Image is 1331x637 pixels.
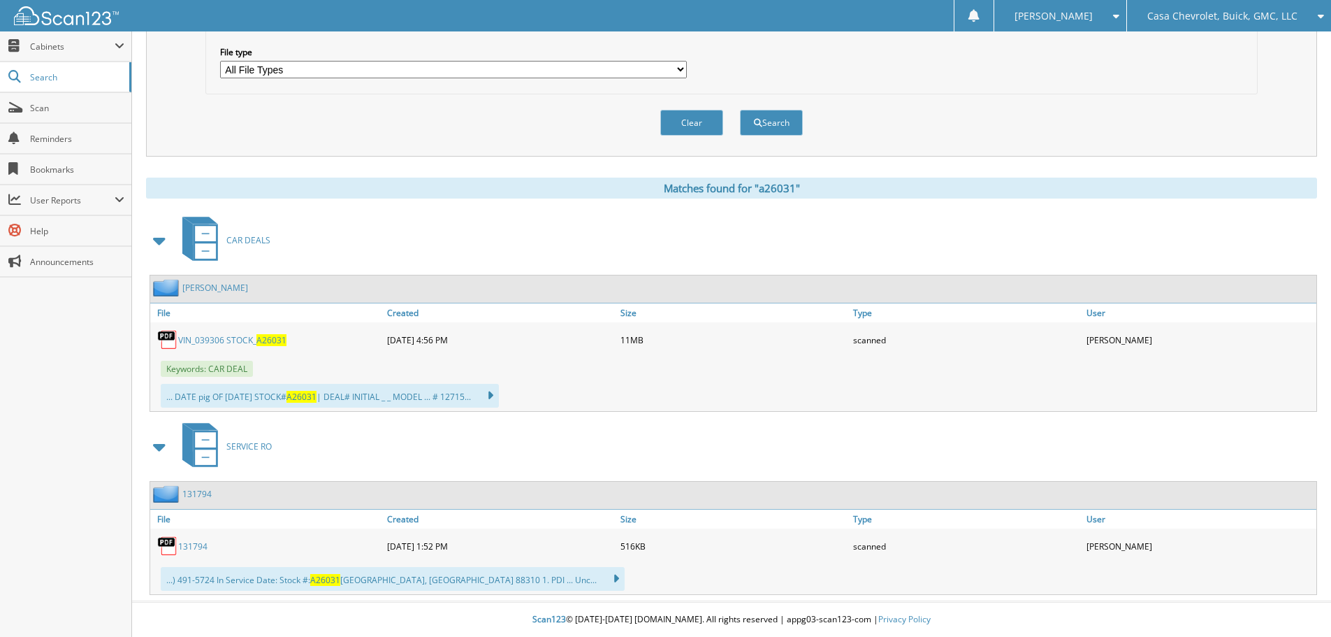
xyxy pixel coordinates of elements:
img: PDF.png [157,329,178,350]
img: PDF.png [157,536,178,557]
a: Privacy Policy [878,613,931,625]
span: Keywords: CAR DEAL [161,361,253,377]
div: [PERSON_NAME] [1083,532,1316,560]
img: scan123-logo-white.svg [14,6,119,25]
div: ... DATE pig OF [DATE] STOCK# | DEAL# INITIAL _ _ MODEL ... # 12715... [161,384,499,408]
span: Scan [30,102,124,114]
a: [PERSON_NAME] [182,282,248,294]
span: A26031 [256,334,286,346]
div: 516KB [617,532,850,560]
a: Size [617,510,850,529]
div: scanned [850,532,1083,560]
span: User Reports [30,194,115,206]
a: Created [384,303,617,322]
label: File type [220,46,687,58]
div: [PERSON_NAME] [1083,326,1316,354]
div: ...) 491-5724 In Service Date: Stock #: [GEOGRAPHIC_DATA], [GEOGRAPHIC_DATA] 88310 1. PDI ... Unc... [161,567,625,591]
span: Search [30,71,122,83]
a: 131794 [178,541,208,552]
div: © [DATE]-[DATE] [DOMAIN_NAME]. All rights reserved | appg03-scan123-com | [132,603,1331,637]
div: [DATE] 4:56 PM [384,326,617,354]
img: folder2.png [153,485,182,503]
a: 131794 [182,488,212,500]
a: Type [850,510,1083,529]
a: File [150,510,384,529]
span: Reminders [30,133,124,145]
span: Casa Chevrolet, Buick, GMC, LLC [1147,12,1297,20]
div: [DATE] 1:52 PM [384,532,617,560]
div: scanned [850,326,1083,354]
a: File [150,303,384,322]
span: Cabinets [30,41,115,52]
div: 11MB [617,326,850,354]
span: [PERSON_NAME] [1014,12,1093,20]
span: Scan123 [532,613,566,625]
button: Search [740,110,803,136]
a: CAR DEALS [174,213,270,268]
span: Bookmarks [30,164,124,176]
span: CAR DEALS [226,234,270,246]
span: A26031 [286,391,317,403]
span: SERVICE RO [226,441,272,452]
a: Size [617,303,850,322]
span: Help [30,225,124,237]
a: User [1083,303,1316,322]
span: A26031 [310,574,340,586]
span: Announcements [30,256,124,268]
a: Type [850,303,1083,322]
a: SERVICE RO [174,419,272,474]
a: User [1083,510,1316,529]
img: folder2.png [153,279,182,296]
iframe: Chat Widget [1261,570,1331,637]
button: Clear [660,110,723,136]
a: Created [384,510,617,529]
div: Matches found for "a26031" [146,178,1317,199]
a: VIN_039306 STOCK_A26031 [178,334,286,346]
